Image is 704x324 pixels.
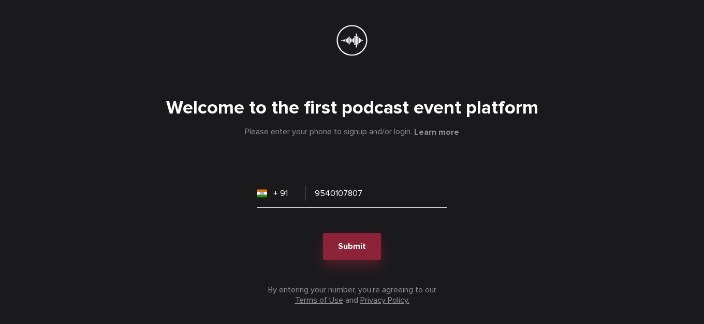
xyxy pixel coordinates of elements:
[414,127,459,137] button: Learn more
[323,233,381,260] button: Submit
[360,295,409,305] a: Privacy Policy.
[33,126,671,137] div: Please enter your phone to signup and/or login.
[338,241,366,251] span: Submit
[33,97,671,118] h1: Welcome to the first podcast event platform
[295,295,343,305] a: Terms of Use
[257,187,447,208] input: Enter your number
[257,285,447,305] footer: By entering your number, you’re agreeing to our and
